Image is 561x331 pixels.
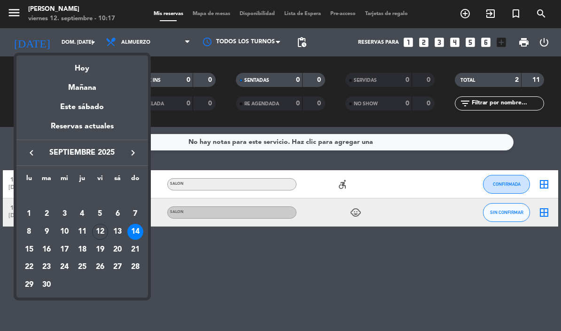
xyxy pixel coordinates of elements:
[126,205,144,223] td: 7 de septiembre de 2025
[91,223,109,241] td: 12 de septiembre de 2025
[73,223,91,241] td: 11 de septiembre de 2025
[92,206,108,222] div: 5
[55,173,73,188] th: miércoles
[55,241,73,259] td: 17 de septiembre de 2025
[74,224,90,240] div: 11
[73,205,91,223] td: 4 de septiembre de 2025
[74,242,90,258] div: 18
[126,259,144,276] td: 28 de septiembre de 2025
[38,173,56,188] th: martes
[126,223,144,241] td: 14 de septiembre de 2025
[39,277,55,293] div: 30
[91,205,109,223] td: 5 de septiembre de 2025
[91,241,109,259] td: 19 de septiembre de 2025
[56,242,72,258] div: 17
[38,223,56,241] td: 9 de septiembre de 2025
[20,173,38,188] th: lunes
[56,206,72,222] div: 3
[109,224,125,240] div: 13
[16,55,148,75] div: Hoy
[20,188,144,205] td: SEP.
[92,260,108,276] div: 26
[21,206,37,222] div: 1
[55,205,73,223] td: 3 de septiembre de 2025
[16,94,148,120] div: Este sábado
[55,223,73,241] td: 10 de septiembre de 2025
[73,173,91,188] th: jueves
[40,147,125,159] span: septiembre 2025
[92,242,108,258] div: 19
[127,206,143,222] div: 7
[16,75,148,94] div: Mañana
[109,206,125,222] div: 6
[109,242,125,258] div: 20
[38,259,56,276] td: 23 de septiembre de 2025
[39,206,55,222] div: 2
[39,242,55,258] div: 16
[126,241,144,259] td: 21 de septiembre de 2025
[16,120,148,140] div: Reservas actuales
[74,206,90,222] div: 4
[109,241,126,259] td: 20 de septiembre de 2025
[109,259,126,276] td: 27 de septiembre de 2025
[109,260,125,276] div: 27
[38,241,56,259] td: 16 de septiembre de 2025
[56,224,72,240] div: 10
[21,277,37,293] div: 29
[21,224,37,240] div: 8
[126,173,144,188] th: domingo
[20,205,38,223] td: 1 de septiembre de 2025
[127,260,143,276] div: 28
[91,173,109,188] th: viernes
[74,260,90,276] div: 25
[20,276,38,294] td: 29 de septiembre de 2025
[127,242,143,258] div: 21
[109,205,126,223] td: 6 de septiembre de 2025
[127,224,143,240] div: 14
[109,223,126,241] td: 13 de septiembre de 2025
[91,259,109,276] td: 26 de septiembre de 2025
[127,147,139,158] i: keyboard_arrow_right
[26,147,37,158] i: keyboard_arrow_left
[92,224,108,240] div: 12
[39,260,55,276] div: 23
[38,205,56,223] td: 2 de septiembre de 2025
[21,242,37,258] div: 15
[39,224,55,240] div: 9
[20,241,38,259] td: 15 de septiembre de 2025
[56,260,72,276] div: 24
[20,259,38,276] td: 22 de septiembre de 2025
[73,259,91,276] td: 25 de septiembre de 2025
[73,241,91,259] td: 18 de septiembre de 2025
[38,276,56,294] td: 30 de septiembre de 2025
[21,260,37,276] div: 22
[125,147,141,159] button: keyboard_arrow_right
[23,147,40,159] button: keyboard_arrow_left
[20,223,38,241] td: 8 de septiembre de 2025
[109,173,126,188] th: sábado
[55,259,73,276] td: 24 de septiembre de 2025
